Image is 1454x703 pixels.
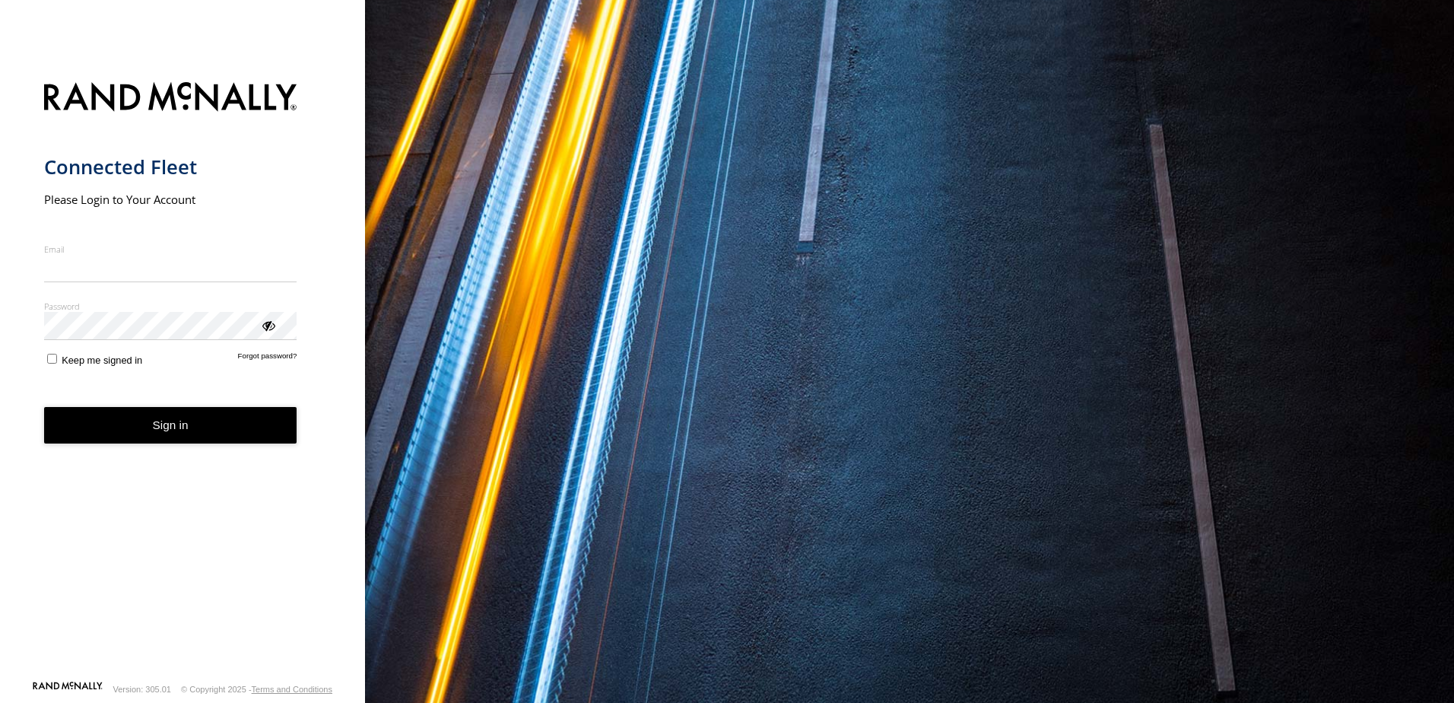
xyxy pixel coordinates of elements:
[47,354,57,364] input: Keep me signed in
[252,685,332,694] a: Terms and Conditions
[44,154,297,180] h1: Connected Fleet
[44,79,297,118] img: Rand McNally
[260,317,275,332] div: ViewPassword
[44,243,297,255] label: Email
[44,192,297,207] h2: Please Login to Your Account
[181,685,332,694] div: © Copyright 2025 -
[113,685,171,694] div: Version: 305.01
[44,301,297,312] label: Password
[33,682,103,697] a: Visit our Website
[44,73,322,680] form: main
[62,355,142,366] span: Keep me signed in
[44,407,297,444] button: Sign in
[238,351,297,366] a: Forgot password?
